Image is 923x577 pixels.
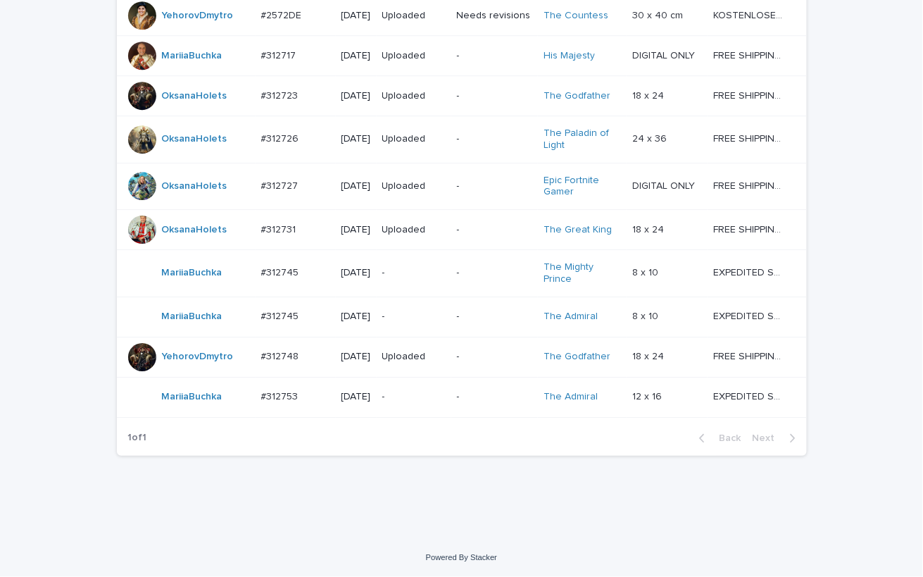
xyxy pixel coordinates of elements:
p: FREE SHIPPING - preview in 1-2 business days, after your approval delivery will take 5-10 b.d. [713,87,786,102]
a: OksanaHolets [162,90,227,102]
p: 8 x 10 [632,308,661,323]
tr: OksanaHolets #312731#312731 [DATE]Uploaded-The Great King 18 x 2418 x 24 FREE SHIPPING - preview ... [117,210,807,250]
a: OksanaHolets [162,133,227,145]
p: [DATE] [341,311,371,323]
p: - [457,267,532,279]
span: Next [753,433,784,443]
p: - [457,351,532,363]
a: The Admiral [544,391,598,403]
p: 18 x 24 [632,348,667,363]
p: - [382,311,446,323]
p: 12 x 16 [632,388,665,403]
span: Back [711,433,741,443]
p: 18 x 24 [632,221,667,236]
p: #312717 [261,47,299,62]
p: [DATE] [341,351,371,363]
a: The Admiral [544,311,598,323]
p: Uploaded [382,180,446,192]
button: Back [688,432,747,445]
p: Uploaded [382,90,446,102]
p: #312748 [261,348,302,363]
p: #312726 [261,130,302,145]
p: DIGITAL ONLY [632,178,698,192]
p: Uploaded [382,10,446,22]
tr: MariiaBuchka #312717#312717 [DATE]Uploaded-His Majesty DIGITAL ONLYDIGITAL ONLY FREE SHIPPING - p... [117,35,807,75]
p: 1 of 1 [117,421,158,455]
p: - [382,267,446,279]
p: Needs revisions [457,10,532,22]
p: Uploaded [382,224,446,236]
p: - [457,90,532,102]
p: - [457,224,532,236]
a: The Godfather [544,90,610,102]
p: 8 x 10 [632,264,661,279]
a: Powered By Stacker [426,553,497,562]
p: Uploaded [382,351,446,363]
a: The Paladin of Light [544,128,621,151]
p: #312723 [261,87,301,102]
a: The Great King [544,224,612,236]
p: - [457,50,532,62]
a: The Godfather [544,351,610,363]
tr: MariiaBuchka #312753#312753 [DATE]--The Admiral 12 x 1612 x 16 EXPEDITED SHIPPING - preview in 1 ... [117,377,807,417]
tr: MariiaBuchka #312745#312745 [DATE]--The Admiral 8 x 108 x 10 EXPEDITED SHIPPING - preview in 1 bu... [117,297,807,337]
a: OksanaHolets [162,180,227,192]
p: [DATE] [341,50,371,62]
tr: OksanaHolets #312727#312727 [DATE]Uploaded-Epic Fortnite Gamer DIGITAL ONLYDIGITAL ONLY FREE SHIP... [117,163,807,210]
a: MariiaBuchka [162,311,222,323]
p: Uploaded [382,50,446,62]
p: - [382,391,446,403]
p: 18 x 24 [632,87,667,102]
a: MariiaBuchka [162,267,222,279]
tr: OksanaHolets #312726#312726 [DATE]Uploaded-The Paladin of Light 24 x 3624 x 36 FREE SHIPPING - pr... [117,116,807,163]
a: YehorovDmytro [162,10,234,22]
a: MariiaBuchka [162,391,222,403]
a: His Majesty [544,50,595,62]
a: Epic Fortnite Gamer [544,175,621,199]
p: 30 x 40 cm [632,7,686,22]
a: The Mighty Prince [544,261,621,285]
p: #312745 [261,308,302,323]
p: FREE SHIPPING - preview in 1-2 business days, after your approval delivery will take 5-10 b.d. [713,178,786,192]
p: DIGITAL ONLY [632,47,698,62]
p: Uploaded [382,133,446,145]
p: FREE SHIPPING - preview in 1-2 business days, after your approval delivery will take 5-10 b.d. [713,221,786,236]
p: [DATE] [341,267,371,279]
p: - [457,391,532,403]
a: OksanaHolets [162,224,227,236]
p: #312745 [261,264,302,279]
p: EXPEDITED SHIPPING - preview in 1 business day; delivery up to 5 business days after your approval. [713,388,786,403]
p: - [457,133,532,145]
p: #312753 [261,388,301,403]
p: FREE SHIPPING - preview in 1-2 business days, after your approval delivery will take 5-10 b.d. [713,130,786,145]
p: FREE SHIPPING - preview in 1-2 business days, after your approval delivery will take 5-10 b.d. [713,348,786,363]
p: #312727 [261,178,301,192]
p: #312731 [261,221,299,236]
tr: MariiaBuchka #312745#312745 [DATE]--The Mighty Prince 8 x 108 x 10 EXPEDITED SHIPPING - preview i... [117,250,807,297]
p: - [457,180,532,192]
tr: OksanaHolets #312723#312723 [DATE]Uploaded-The Godfather 18 x 2418 x 24 FREE SHIPPING - preview i... [117,75,807,116]
p: 24 x 36 [632,130,670,145]
p: #2572DE [261,7,305,22]
p: [DATE] [341,133,371,145]
p: KOSTENLOSER VERSAND - Vorschau in 1-2 Werktagen, nach Genehmigung 10-12 Werktage Lieferung [713,7,786,22]
p: [DATE] [341,224,371,236]
a: MariiaBuchka [162,50,222,62]
tr: YehorovDmytro #312748#312748 [DATE]Uploaded-The Godfather 18 x 2418 x 24 FREE SHIPPING - preview ... [117,337,807,377]
a: The Countess [544,10,608,22]
p: EXPEDITED SHIPPING - preview in 1 business day; delivery up to 5 business days after your approval. [713,264,786,279]
p: FREE SHIPPING - preview in 1-2 business days, after your approval delivery will take 5-10 b.d. [713,47,786,62]
p: [DATE] [341,10,371,22]
p: [DATE] [341,391,371,403]
button: Next [747,432,807,445]
p: - [457,311,532,323]
a: YehorovDmytro [162,351,234,363]
p: [DATE] [341,90,371,102]
p: EXPEDITED SHIPPING - preview in 1 business day; delivery up to 5 business days after your approval. [713,308,786,323]
p: [DATE] [341,180,371,192]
